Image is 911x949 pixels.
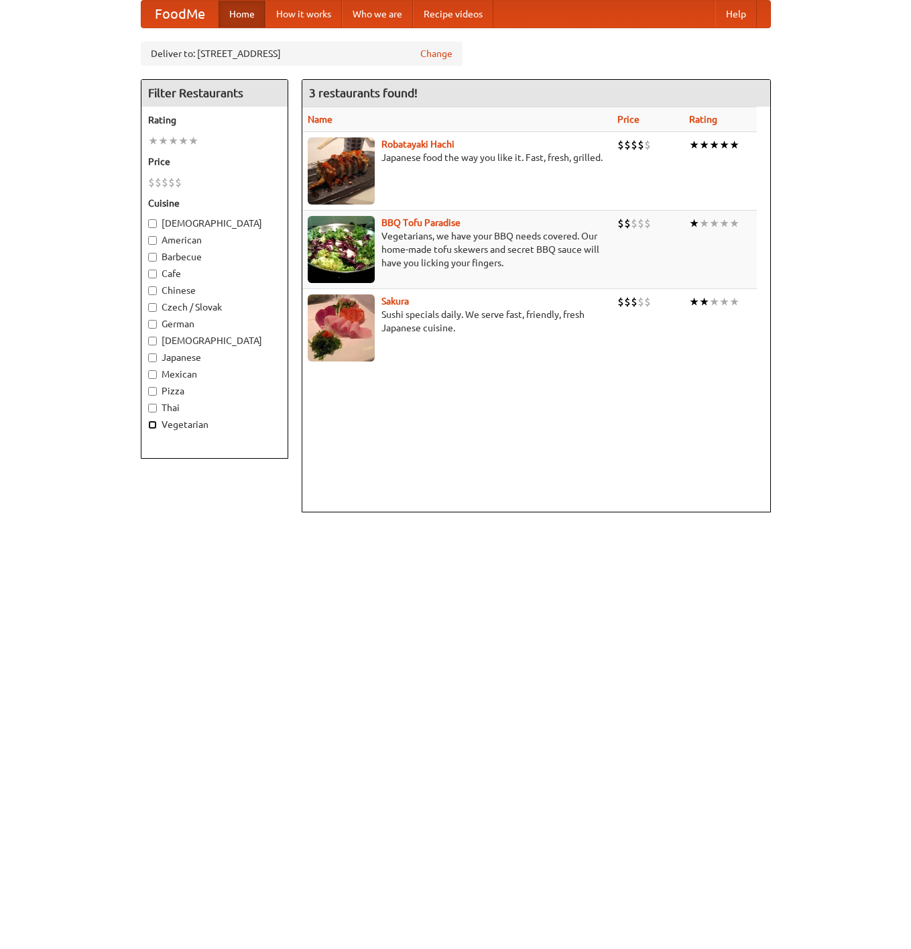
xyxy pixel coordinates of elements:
[175,175,182,190] li: $
[148,219,157,228] input: [DEMOGRAPHIC_DATA]
[148,387,157,396] input: Pizza
[644,216,651,231] li: $
[637,137,644,152] li: $
[308,114,332,125] a: Name
[148,233,281,247] label: American
[637,216,644,231] li: $
[715,1,757,27] a: Help
[308,151,607,164] p: Japanese food the way you like it. Fast, fresh, grilled.
[624,294,631,309] li: $
[162,175,168,190] li: $
[148,300,281,314] label: Czech / Slovak
[617,216,624,231] li: $
[148,337,157,345] input: [DEMOGRAPHIC_DATA]
[644,137,651,152] li: $
[709,216,719,231] li: ★
[381,217,461,228] a: BBQ Tofu Paradise
[168,133,178,148] li: ★
[644,294,651,309] li: $
[381,296,409,306] a: Sakura
[148,370,157,379] input: Mexican
[729,294,739,309] li: ★
[689,294,699,309] li: ★
[148,133,158,148] li: ★
[148,286,157,295] input: Chinese
[617,137,624,152] li: $
[699,137,709,152] li: ★
[308,137,375,205] img: robatayaki.jpg
[308,294,375,361] img: sakura.jpg
[709,294,719,309] li: ★
[148,317,281,331] label: German
[148,155,281,168] h5: Price
[420,47,452,60] a: Change
[141,1,219,27] a: FoodMe
[148,351,281,364] label: Japanese
[689,114,717,125] a: Rating
[689,216,699,231] li: ★
[148,270,157,278] input: Cafe
[148,113,281,127] h5: Rating
[148,303,157,312] input: Czech / Slovak
[631,137,637,152] li: $
[699,294,709,309] li: ★
[617,114,640,125] a: Price
[309,87,418,99] ng-pluralize: 3 restaurants found!
[158,133,168,148] li: ★
[148,368,281,381] label: Mexican
[709,137,719,152] li: ★
[342,1,413,27] a: Who we are
[148,175,155,190] li: $
[631,294,637,309] li: $
[148,404,157,412] input: Thai
[148,197,281,210] h5: Cuisine
[141,42,463,66] div: Deliver to: [STREET_ADDRESS]
[719,137,729,152] li: ★
[719,216,729,231] li: ★
[148,384,281,398] label: Pizza
[624,137,631,152] li: $
[308,229,607,270] p: Vegetarians, we have your BBQ needs covered. Our home-made tofu skewers and secret BBQ sauce will...
[178,133,188,148] li: ★
[148,421,157,429] input: Vegetarian
[413,1,493,27] a: Recipe videos
[719,294,729,309] li: ★
[141,80,288,107] h4: Filter Restaurants
[699,216,709,231] li: ★
[637,294,644,309] li: $
[148,401,281,414] label: Thai
[729,216,739,231] li: ★
[381,139,454,150] a: Robatayaki Hachi
[617,294,624,309] li: $
[729,137,739,152] li: ★
[148,418,281,431] label: Vegetarian
[219,1,265,27] a: Home
[148,284,281,297] label: Chinese
[148,250,281,264] label: Barbecue
[148,267,281,280] label: Cafe
[155,175,162,190] li: $
[148,353,157,362] input: Japanese
[148,334,281,347] label: [DEMOGRAPHIC_DATA]
[148,217,281,230] label: [DEMOGRAPHIC_DATA]
[148,320,157,329] input: German
[168,175,175,190] li: $
[631,216,637,231] li: $
[188,133,198,148] li: ★
[148,253,157,262] input: Barbecue
[308,308,607,335] p: Sushi specials daily. We serve fast, friendly, fresh Japanese cuisine.
[689,137,699,152] li: ★
[148,236,157,245] input: American
[265,1,342,27] a: How it works
[308,216,375,283] img: tofuparadise.jpg
[624,216,631,231] li: $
